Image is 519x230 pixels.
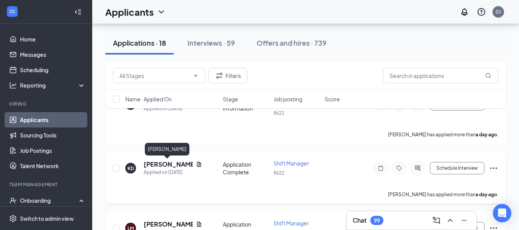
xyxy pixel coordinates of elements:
[144,160,193,169] h5: [PERSON_NAME]
[20,62,86,78] a: Scheduling
[489,164,498,173] svg: Ellipses
[187,38,235,48] div: Interviews · 59
[430,214,443,227] button: ComposeMessage
[105,5,154,18] h1: Applicants
[20,31,86,47] a: Home
[446,216,455,225] svg: ChevronUp
[413,165,422,171] svg: ActiveChat
[9,215,17,222] svg: Settings
[388,131,498,138] p: [PERSON_NAME] has applied more than .
[20,47,86,62] a: Messages
[74,8,82,16] svg: Collapse
[9,101,84,107] div: Hiring
[274,220,309,227] span: Shift Manager
[20,81,86,89] div: Reporting
[192,73,199,79] svg: ChevronDown
[208,68,247,83] button: Filter Filters
[476,132,497,137] b: a day ago
[145,143,189,156] div: [PERSON_NAME]
[223,95,238,103] span: Stage
[383,68,498,83] input: Search in applications
[274,95,302,103] span: Job posting
[113,38,166,48] div: Applications · 18
[325,95,340,103] span: Score
[144,220,193,228] h5: [PERSON_NAME]
[476,192,497,197] b: a day ago
[460,7,469,17] svg: Notifications
[9,81,17,89] svg: Analysis
[215,71,224,80] svg: Filter
[353,216,366,225] h3: Chat
[20,197,79,204] div: Onboarding
[223,161,269,176] div: Application Complete
[9,197,17,204] svg: UserCheck
[388,191,498,198] p: [PERSON_NAME] has applied more than .
[20,158,86,174] a: Talent Network
[430,162,484,174] button: Schedule Interview
[458,214,470,227] button: Minimize
[493,204,511,222] div: Open Intercom Messenger
[119,71,189,80] input: All Stages
[477,7,486,17] svg: QuestionInfo
[274,160,309,167] span: Shift Manager
[20,127,86,143] a: Sourcing Tools
[485,73,491,79] svg: MagnifyingGlass
[128,165,134,172] div: KD
[157,7,166,17] svg: ChevronDown
[20,215,74,222] div: Switch to admin view
[395,165,404,171] svg: Tag
[144,169,202,176] div: Applied on [DATE]
[8,8,16,15] svg: WorkstreamLogo
[374,217,380,224] div: 99
[125,95,172,103] span: Name · Applied On
[196,161,202,167] svg: Document
[496,8,501,15] div: CJ
[20,143,86,158] a: Job Postings
[432,216,441,225] svg: ComposeMessage
[459,216,469,225] svg: Minimize
[444,214,456,227] button: ChevronUp
[196,221,202,227] svg: Document
[9,181,84,188] div: Team Management
[376,165,385,171] svg: Note
[257,38,327,48] div: Offers and hires · 739
[20,112,86,127] a: Applicants
[274,170,284,176] span: 8622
